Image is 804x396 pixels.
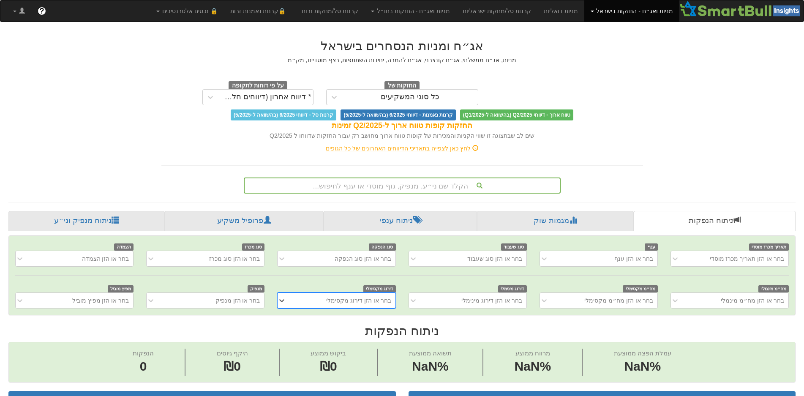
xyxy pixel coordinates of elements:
[165,211,324,231] a: פרופיל משקיע
[710,254,784,263] div: בחר או הזן תאריך מכרז מוסדי
[8,324,796,338] h2: ניתוח הנפקות
[161,120,643,131] div: החזקות קופות טווח ארוך ל-Q2/2025 זמינות
[220,93,311,101] div: * דיווח אחרון (דיווחים חלקיים)
[634,211,796,231] a: ניתוח הנפקות
[215,296,260,305] div: בחר או הזן מנפיק
[324,211,477,231] a: ניתוח ענפי
[514,358,551,376] span: NaN%
[133,358,154,376] span: 0
[645,243,658,251] span: ענף
[231,109,336,120] span: קרנות סל - דיווחי 6/2025 (בהשוואה ל-5/2025)
[501,243,527,251] span: סוג שעבוד
[369,243,396,251] span: סוג הנפקה
[584,0,679,22] a: מניות ואג״ח - החזקות בישראל
[224,0,296,22] a: 🔒קרנות נאמנות זרות
[467,254,522,263] div: בחר או הזן סוג שעבוד
[8,211,165,231] a: ניתוח מנפיק וני״ע
[223,359,241,373] span: ₪0
[295,0,365,22] a: קרנות סל/מחקות זרות
[31,0,52,22] a: ?
[161,39,643,53] h2: אג״ח ומניות הנסחרים בישראל
[409,350,452,357] span: תשואה ממוצעת
[242,243,265,251] span: סוג מכרז
[363,285,396,292] span: דירוג מקסימלי
[108,285,134,292] span: מפיץ מוביל
[320,359,337,373] span: ₪0
[456,0,537,22] a: קרנות סל/מחקות ישראליות
[584,296,653,305] div: בחר או הזן מח״מ מקסימלי
[614,358,671,376] span: NaN%
[161,131,643,140] div: שים לב שבתצוגה זו שווי הקניות והמכירות של קופות טווח ארוך מחושב רק עבור החזקות שדווחו ל Q2/2025
[749,243,789,251] span: תאריך מכרז מוסדי
[161,57,643,63] h5: מניות, אג״ח ממשלתי, אג״ח קונצרני, אג״ח להמרה, יחידות השתתפות, רצף מוסדיים, מק״מ
[477,211,634,231] a: מגמות שוק
[114,243,134,251] span: הצמדה
[335,254,391,263] div: בחר או הזן סוג הנפקה
[614,254,653,263] div: בחר או הזן ענף
[39,7,44,15] span: ?
[155,144,649,153] div: לחץ כאן לצפייה בתאריכי הדיווחים האחרונים של כל הגופים
[409,358,452,376] span: NaN%
[460,109,573,120] span: טווח ארוך - דיווחי Q2/2025 (בהשוואה ל-Q1/2025)
[229,81,287,90] span: על פי דוחות לתקופה
[245,178,560,193] div: הקלד שם ני״ע, מנפיק, גוף מוסדי או ענף לחיפוש...
[384,81,420,90] span: החזקות של
[498,285,527,292] span: דירוג מינימלי
[758,285,789,292] span: מח״מ מינמלי
[679,0,804,17] img: Smartbull
[326,296,391,305] div: בחר או הזן דירוג מקסימלי
[133,350,154,357] span: הנפקות
[537,0,584,22] a: מניות דואליות
[209,254,260,263] div: בחר או הזן סוג מכרז
[248,285,265,292] span: מנפיק
[614,350,671,357] span: עמלת הפצה ממוצעת
[515,350,550,357] span: מרווח ממוצע
[721,296,784,305] div: בחר או הזן מח״מ מינמלי
[365,0,456,22] a: מניות ואג״ח - החזקות בחו״ל
[150,0,224,22] a: 🔒 נכסים אלטרנטיבים
[311,350,346,357] span: ביקוש ממוצע
[217,350,248,357] span: היקף גיוסים
[623,285,658,292] span: מח״מ מקסימלי
[381,93,439,101] div: כל סוגי המשקיעים
[72,296,129,305] div: בחר או הזן מפיץ מוביל
[82,254,129,263] div: בחר או הזן הצמדה
[341,109,455,120] span: קרנות נאמנות - דיווחי 6/2025 (בהשוואה ל-5/2025)
[461,296,522,305] div: בחר או הזן דירוג מינימלי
